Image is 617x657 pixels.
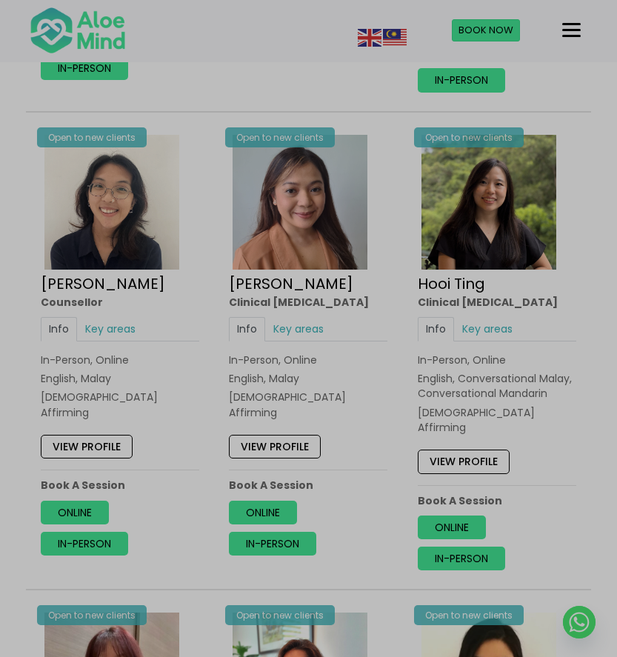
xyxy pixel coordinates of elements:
div: Clinical [MEDICAL_DATA] [418,295,576,310]
a: [PERSON_NAME] [229,273,353,294]
img: Hanna Clinical Psychologist [233,135,367,270]
a: English [358,30,383,44]
p: Book A Session [41,478,199,493]
a: [PERSON_NAME] [41,273,165,294]
div: [DEMOGRAPHIC_DATA] Affirming [418,405,576,436]
div: [DEMOGRAPHIC_DATA] Affirming [41,390,199,420]
p: English, Malay [41,371,199,386]
a: View profile [229,435,321,458]
div: [DEMOGRAPHIC_DATA] Affirming [229,390,387,420]
a: In-person [41,56,128,80]
div: Open to new clients [225,127,335,147]
div: Open to new clients [225,605,335,625]
div: In-Person, Online [41,353,199,367]
a: Whatsapp [563,606,596,638]
a: Hooi Ting [418,273,485,294]
a: Info [229,318,265,341]
a: Info [41,318,77,341]
a: Online [418,516,486,539]
a: Book Now [452,19,520,41]
a: View profile [41,435,133,458]
a: Key areas [77,318,144,341]
div: Open to new clients [414,605,524,625]
img: Emelyne Counsellor [44,135,179,270]
p: Book A Session [229,478,387,493]
a: View profile [418,450,510,473]
div: In-Person, Online [418,353,576,367]
div: Open to new clients [37,127,147,147]
div: Clinical [MEDICAL_DATA] [229,295,387,310]
img: ms [383,29,407,47]
div: Open to new clients [414,127,524,147]
a: Info [418,318,454,341]
p: English, Malay [229,371,387,386]
a: In-person [41,532,128,556]
div: Open to new clients [37,605,147,625]
a: In-person [229,532,316,556]
a: In-person [418,547,505,570]
span: Book Now [458,23,513,37]
p: English, Conversational Malay, Conversational Mandarin [418,371,576,401]
a: Key areas [265,318,332,341]
a: In-person [418,69,505,93]
a: Malay [383,30,408,44]
img: en [358,29,381,47]
img: Aloe mind Logo [30,6,126,55]
button: Menu [556,18,587,43]
div: Counsellor [41,295,199,310]
a: Online [229,501,297,524]
img: Hooi ting Clinical Psychologist [421,135,556,270]
p: Book A Session [418,493,576,508]
a: Online [41,501,109,524]
a: Key areas [454,318,521,341]
div: In-Person, Online [229,353,387,367]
